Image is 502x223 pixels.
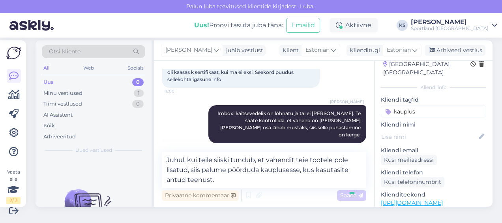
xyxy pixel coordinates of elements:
p: Kliendi nimi [381,121,486,129]
div: Proovi tasuta juba täna: [194,21,283,30]
span: Imboxi kaitsevedelik on lõhnatu ja tal ei [PERSON_NAME]. Te saate kontrollida, et vahend on [PERS... [217,110,362,138]
div: Socials [126,63,145,73]
div: Kõik [43,122,55,130]
span: 16:01 [334,144,364,149]
div: AI Assistent [43,111,73,119]
span: Luba [298,3,316,10]
div: 0 [132,78,144,86]
div: Uus [43,78,54,86]
div: KS [397,20,408,31]
p: Kliendi email [381,146,486,155]
div: Web [82,63,96,73]
div: 1 [134,89,144,97]
p: Kliendi telefon [381,168,486,177]
div: [GEOGRAPHIC_DATA], [GEOGRAPHIC_DATA] [383,60,470,77]
div: 0 [132,100,144,108]
b: Uus! [194,21,209,29]
p: Klienditeekond [381,191,486,199]
div: Kliendi info [381,84,486,91]
div: [PERSON_NAME] [411,19,489,25]
div: Arhiveeritud [43,133,76,141]
div: Minu vestlused [43,89,82,97]
span: [PERSON_NAME] [330,99,364,105]
span: Estonian [387,46,411,55]
div: Aktiivne [330,18,378,32]
span: [PERSON_NAME] [165,46,212,55]
span: Uued vestlused [75,147,112,154]
div: Klient [279,46,299,55]
a: [URL][DOMAIN_NAME] [381,199,443,206]
input: Lisa tag [381,106,486,117]
div: juhib vestlust [223,46,263,55]
span: 16:00 [164,88,194,94]
div: Arhiveeri vestlus [425,45,485,56]
div: Sportland [GEOGRAPHIC_DATA] [411,25,489,32]
div: Vaata siia [6,168,21,204]
span: Otsi kliente [49,47,81,56]
div: Küsi telefoninumbrit [381,177,444,187]
a: [PERSON_NAME]Sportland [GEOGRAPHIC_DATA] [411,19,497,32]
div: Tiimi vestlused [43,100,82,108]
div: Klienditugi [347,46,380,55]
input: Lisa nimi [381,132,477,141]
button: Emailid [286,18,320,33]
img: Askly Logo [6,47,21,59]
div: Küsi meiliaadressi [381,155,437,165]
span: Estonian [305,46,330,55]
div: All [42,63,51,73]
p: Kliendi tag'id [381,96,486,104]
div: 2 / 3 [6,197,21,204]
